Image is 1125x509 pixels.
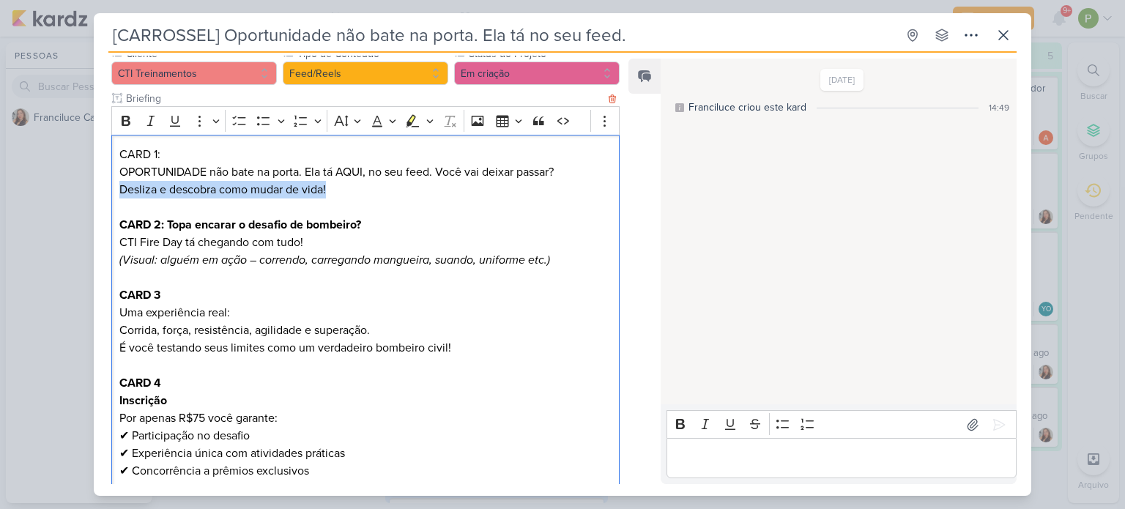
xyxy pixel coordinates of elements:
[667,410,1017,439] div: Editor toolbar
[119,304,612,339] p: Uma experiência real: Corrida, força, resistência, agilidade e superação.
[119,146,612,163] p: CARD 1:
[667,438,1017,478] div: Editor editing area: main
[119,181,612,198] p: Desliza e descobra como mudar de vida!
[119,253,550,267] i: (Visual: alguém em ação – correndo, carregando mangueira, suando, uniforme etc.)
[688,100,806,115] div: Franciluce criou este kard
[119,339,612,357] p: É você testando seus limites como um verdadeiro bombeiro civil!
[454,62,620,85] button: Em criação
[119,288,160,302] strong: CARD 3
[123,91,605,106] input: Texto sem título
[119,216,612,251] p: CTI Fire Day tá chegando com tudo!
[989,101,1009,114] div: 14:49
[108,22,896,48] input: Kard Sem Título
[111,62,277,85] button: CTI Treinamentos
[111,106,620,135] div: Editor toolbar
[119,393,167,408] strong: Inscrição
[119,376,161,390] strong: CARD 4
[119,409,612,480] p: Por apenas R$75 você garante: ✔ Participação no desafio ✔ Experiência única com atividades prátic...
[283,62,448,85] button: Feed/Reels
[119,218,361,232] strong: CARD 2: Topa encarar o desafio de bombeiro?
[119,163,612,181] p: OPORTUNIDADE não bate na porta. Ela tá AQUI, no seu feed. Você vai deixar passar?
